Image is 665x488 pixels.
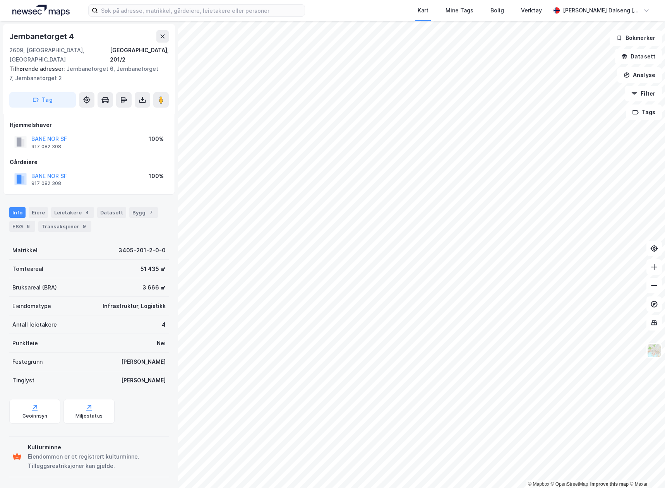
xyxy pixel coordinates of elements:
[12,246,38,255] div: Matrikkel
[610,30,662,46] button: Bokmerker
[38,221,91,232] div: Transaksjoner
[12,283,57,292] div: Bruksareal (BRA)
[521,6,542,15] div: Verktøy
[98,5,305,16] input: Søk på adresse, matrikkel, gårdeiere, leietakere eller personer
[157,339,166,348] div: Nei
[83,209,91,216] div: 4
[129,207,158,218] div: Bygg
[118,246,166,255] div: 3405-201-2-0-0
[626,104,662,120] button: Tags
[528,481,549,487] a: Mapbox
[81,223,88,230] div: 9
[9,65,67,72] span: Tilhørende adresser:
[626,451,665,488] div: Kontrollprogram for chat
[22,413,48,419] div: Geoinnsyn
[9,46,110,64] div: 2609, [GEOGRAPHIC_DATA], [GEOGRAPHIC_DATA]
[12,376,34,385] div: Tinglyst
[12,301,51,311] div: Eiendomstype
[9,92,76,108] button: Tag
[10,120,168,130] div: Hjemmelshaver
[12,357,43,366] div: Festegrunn
[647,343,662,358] img: Z
[121,357,166,366] div: [PERSON_NAME]
[97,207,126,218] div: Datasett
[31,180,61,187] div: 917 082 308
[29,207,48,218] div: Eiere
[9,207,26,218] div: Info
[149,171,164,181] div: 100%
[147,209,155,216] div: 7
[590,481,629,487] a: Improve this map
[12,339,38,348] div: Punktleie
[563,6,640,15] div: [PERSON_NAME] Dalseng [PERSON_NAME]
[625,86,662,101] button: Filter
[551,481,588,487] a: OpenStreetMap
[121,376,166,385] div: [PERSON_NAME]
[12,5,70,16] img: logo.a4113a55bc3d86da70a041830d287a7e.svg
[149,134,164,144] div: 100%
[9,221,35,232] div: ESG
[51,207,94,218] div: Leietakere
[9,30,75,43] div: Jernbanetorget 4
[12,320,57,329] div: Antall leietakere
[9,64,163,83] div: Jernbanetorget 6, Jernbanetorget 7, Jernbanetorget 2
[617,67,662,83] button: Analyse
[615,49,662,64] button: Datasett
[10,158,168,167] div: Gårdeiere
[626,451,665,488] iframe: Chat Widget
[28,443,166,452] div: Kulturminne
[12,264,43,274] div: Tomteareal
[28,452,166,471] div: Eiendommen er et registrert kulturminne. Tilleggsrestriksjoner kan gjelde.
[141,264,166,274] div: 51 435 ㎡
[446,6,473,15] div: Mine Tags
[110,46,169,64] div: [GEOGRAPHIC_DATA], 201/2
[418,6,428,15] div: Kart
[103,301,166,311] div: Infrastruktur, Logistikk
[162,320,166,329] div: 4
[75,413,103,419] div: Miljøstatus
[31,144,61,150] div: 917 082 308
[490,6,504,15] div: Bolig
[24,223,32,230] div: 6
[142,283,166,292] div: 3 666 ㎡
